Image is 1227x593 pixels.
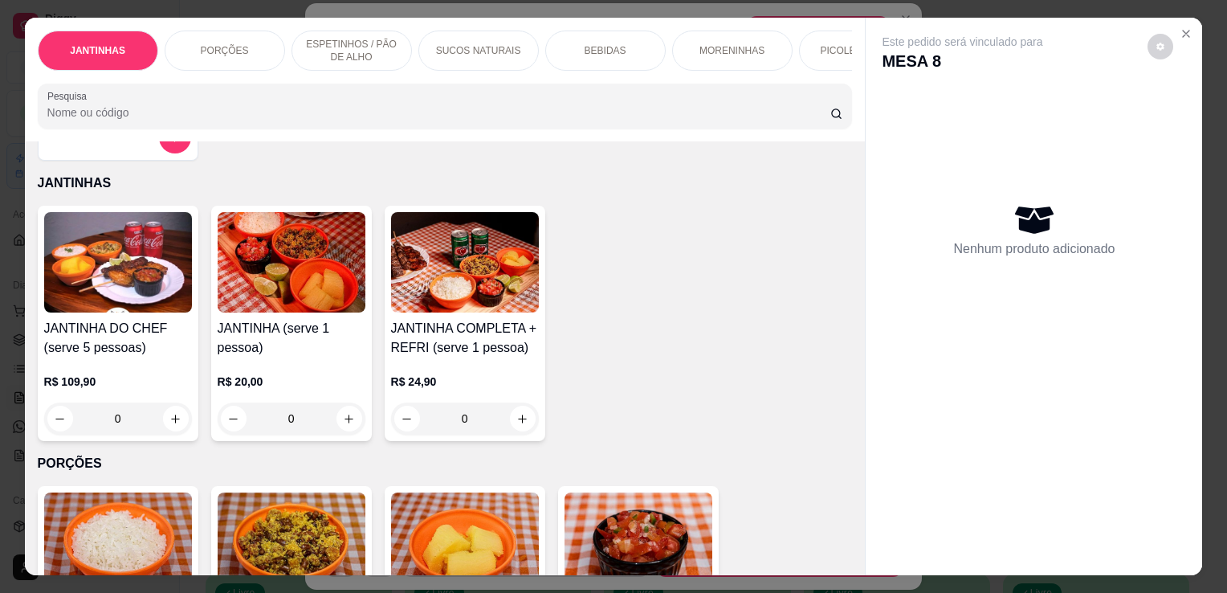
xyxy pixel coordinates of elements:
[699,44,764,57] p: MORENINHAS
[391,493,539,593] img: product-image
[1173,21,1199,47] button: Close
[218,212,365,313] img: product-image
[218,374,365,390] p: R$ 20,00
[47,104,830,121] input: Pesquisa
[882,34,1042,50] p: Este pedido será vinculado para
[38,174,853,193] p: JANTINHAS
[391,212,539,313] img: product-image
[305,38,398,63] p: ESPETINHOS / PÃO DE ALHO
[44,212,192,313] img: product-image
[201,44,249,57] p: PORÇÕES
[47,89,92,103] label: Pesquisa
[821,44,898,57] p: PICOLÉS VILELA
[436,44,521,57] p: SUCOS NATURAIS
[391,374,539,390] p: R$ 24,90
[565,493,712,593] img: product-image
[1148,34,1173,59] button: decrease-product-quantity
[44,319,192,358] h4: JANTINHA DO CHEF (serve 5 pessoas)
[70,44,125,57] p: JANTINHAS
[882,50,1042,72] p: MESA 8
[218,493,365,593] img: product-image
[38,454,853,473] p: PORÇÕES
[391,319,539,358] h4: JANTINHA COMPLETA + REFRI (serve 1 pessoa)
[44,374,192,390] p: R$ 109,90
[218,319,365,358] h4: JANTINHA (serve 1 pessoa)
[953,239,1115,259] p: Nenhum produto adicionado
[44,493,192,593] img: product-image
[585,44,626,57] p: BEBIDAS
